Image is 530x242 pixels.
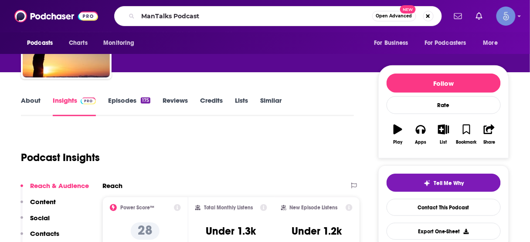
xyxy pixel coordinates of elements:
h2: Reach [102,181,122,190]
h3: Under 1.2k [292,225,342,238]
a: InsightsPodchaser Pro [53,96,96,116]
img: tell me why sparkle [424,180,431,187]
button: Show profile menu [496,7,516,26]
span: Charts [69,37,88,49]
button: Content [20,198,56,214]
button: tell me why sparkleTell Me Why [387,174,501,192]
div: Bookmark [456,140,477,145]
a: Reviews [163,96,188,116]
button: open menu [21,35,64,51]
span: Open Advanced [376,14,412,18]
div: Share [483,140,495,145]
span: Podcasts [27,37,53,49]
a: Lists [235,96,248,116]
h2: Power Score™ [120,205,154,211]
span: Monitoring [103,37,134,49]
a: Contact This Podcast [387,199,501,216]
button: Bookmark [455,119,478,150]
button: Apps [409,119,432,150]
img: Podchaser - Follow, Share and Rate Podcasts [14,8,98,24]
p: 28 [131,222,160,240]
a: About [21,96,41,116]
p: Social [30,214,50,222]
button: Play [387,119,409,150]
div: Search podcasts, credits, & more... [114,6,442,26]
span: New [400,5,416,13]
button: open menu [97,35,146,51]
a: Credits [200,96,223,116]
a: Charts [63,35,93,51]
div: 175 [141,97,150,104]
span: Logged in as Spiral5-G1 [496,7,516,26]
span: More [483,37,498,49]
h2: New Episode Listens [290,205,338,211]
button: Open AdvancedNew [372,11,416,21]
button: open menu [419,35,479,51]
p: Contacts [30,229,59,238]
input: Search podcasts, credits, & more... [138,9,372,23]
span: For Podcasters [425,37,466,49]
img: User Profile [496,7,516,26]
div: Rate [387,96,501,114]
div: Apps [415,140,427,145]
button: Export One-Sheet [387,223,501,240]
button: List [432,119,455,150]
a: Show notifications dropdown [451,9,465,24]
a: Similar [260,96,282,116]
button: open menu [477,35,509,51]
h3: Under 1.3k [206,225,256,238]
img: Podchaser Pro [81,97,96,104]
button: Reach & Audience [20,181,89,198]
a: Episodes175 [108,96,150,116]
h2: Total Monthly Listens [204,205,253,211]
div: Play [394,140,403,145]
div: List [440,140,447,145]
button: open menu [368,35,419,51]
button: Social [20,214,50,230]
button: Share [478,119,501,150]
p: Content [30,198,56,206]
h1: Podcast Insights [21,151,100,164]
span: Tell Me Why [434,180,464,187]
a: Show notifications dropdown [472,9,486,24]
p: Reach & Audience [30,181,89,190]
span: For Business [374,37,408,49]
button: Follow [387,74,501,93]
